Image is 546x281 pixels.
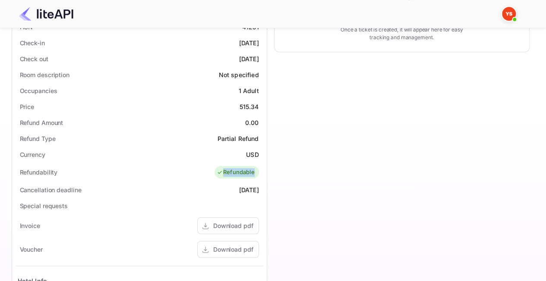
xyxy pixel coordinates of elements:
div: 0.00 [245,118,259,127]
div: Room description [20,70,69,79]
p: Once a ticket is created, it will appear here for easy tracking and management. [334,26,470,41]
div: Refund Type [20,134,56,143]
div: Download pdf [213,221,253,230]
div: Voucher [20,245,43,254]
div: Invoice [20,221,40,230]
div: Refund Amount [20,118,63,127]
div: Currency [20,150,45,159]
div: 515.34 [240,102,259,111]
div: Check out [20,54,48,63]
div: Partial Refund [217,134,259,143]
div: Price [20,102,35,111]
div: Not specified [219,70,259,79]
img: Yandex Support [502,7,516,21]
div: [DATE] [239,54,259,63]
div: 1 Adult [238,86,259,95]
div: [DATE] [239,38,259,47]
div: Refundability [20,168,58,177]
div: Cancellation deadline [20,185,82,194]
div: Special requests [20,201,68,210]
img: LiteAPI Logo [19,7,73,21]
div: Download pdf [213,245,253,254]
div: Check-in [20,38,45,47]
div: Occupancies [20,86,57,95]
div: USD [246,150,259,159]
div: [DATE] [239,185,259,194]
div: Refundable [217,168,255,177]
